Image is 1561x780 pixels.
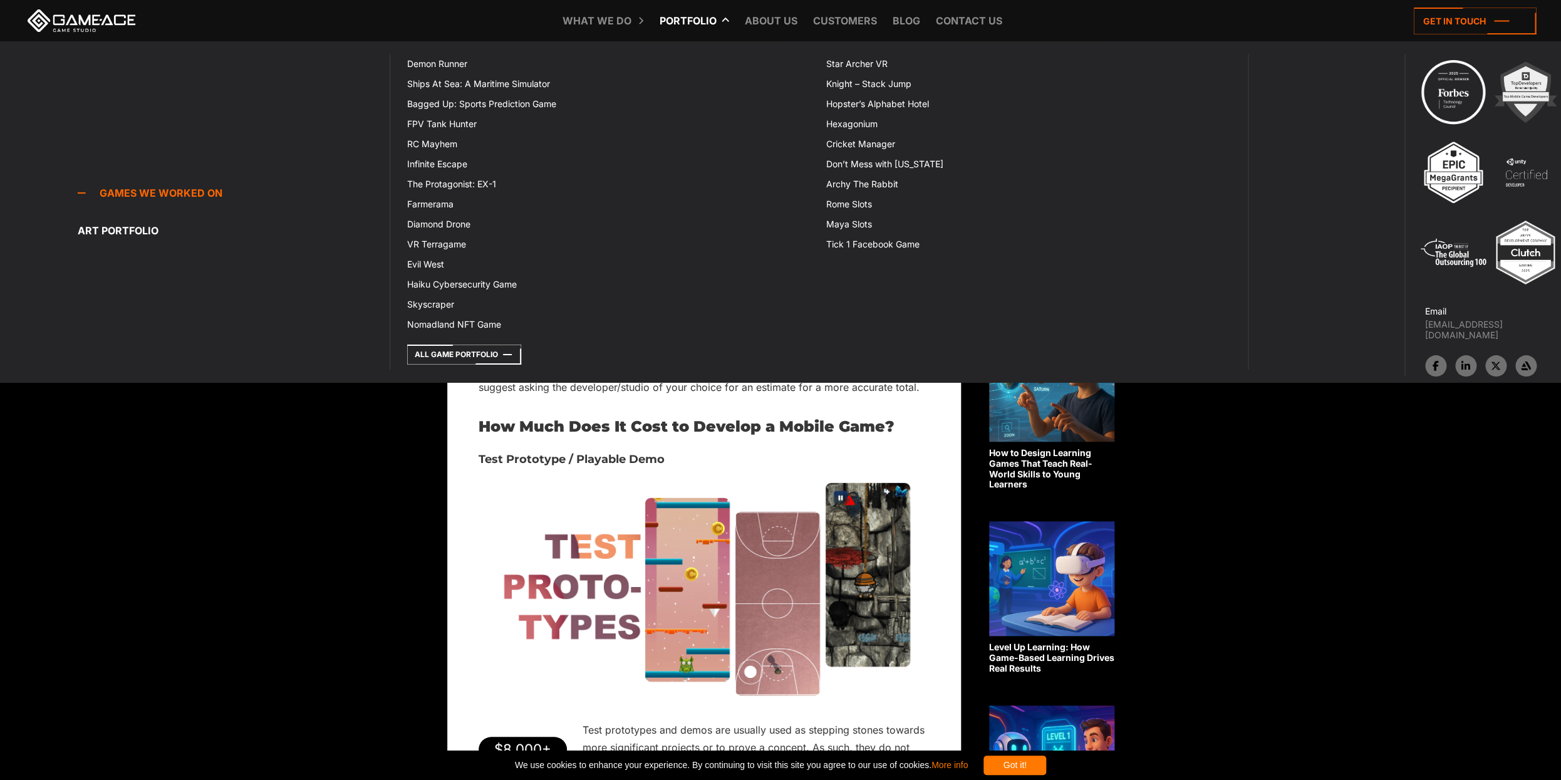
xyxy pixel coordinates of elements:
span: We use cookies to enhance your experience. By continuing to visit this site you agree to our use ... [515,756,968,775]
a: All Game Portfolio [407,345,521,365]
a: [EMAIL_ADDRESS][DOMAIN_NAME] [1425,319,1561,340]
a: More info [931,760,968,770]
a: Ships At Sea: A Maritime Simulator [400,74,819,94]
a: Cricket Manager [819,134,1238,154]
a: Hopster’s Alphabet Hotel [819,94,1238,114]
a: Evil West [400,254,819,274]
a: Rome Slots [819,194,1238,214]
a: Nomadland NFT Game [400,315,819,335]
img: 5 [1419,218,1488,287]
a: Farmerama [400,194,819,214]
img: 3 [1419,138,1488,207]
a: Level Up Learning: How Game-Based Learning Drives Real Results [989,521,1114,673]
img: Technology council badge program ace 2025 game ace [1419,58,1488,127]
a: Infinite Escape [400,154,819,174]
div: Got it! [983,756,1046,775]
a: Demon Runner [400,54,819,74]
a: Maya Slots [819,214,1238,234]
img: Related [989,521,1114,636]
h3: Test Prototype / Playable Demo [479,454,930,466]
a: Get in touch [1414,8,1536,34]
h2: How Much Does It Cost to Develop a Mobile Game? [479,419,930,435]
strong: Email [1425,306,1446,316]
a: Knight – Stack Jump [819,74,1238,94]
a: Haiku Cybersecurity Game [400,274,819,294]
a: Art portfolio [78,218,390,243]
img: 4 [1491,138,1560,207]
a: FPV Tank Hunter [400,114,819,134]
a: Games we worked on [78,180,390,205]
a: VR Terragame [400,234,819,254]
a: How to Design Learning Games That Teach Real-World Skills to Young Learners [989,327,1114,490]
a: Tick 1 Facebook Game [819,234,1238,254]
a: Bagged Up: Sports Prediction Game [400,94,819,114]
img: Top ar vr development company gaming 2025 game ace [1491,218,1560,287]
a: Star Archer VR [819,54,1238,74]
a: Hexagonium [819,114,1238,134]
a: Archy The Rabbit [819,174,1238,194]
a: Don’t Mess with [US_STATE] [819,154,1238,174]
a: RC Mayhem [400,134,819,154]
img: mobile game development cost [479,477,930,702]
img: 2 [1491,58,1560,127]
img: Related [989,327,1114,442]
a: Diamond Drone [400,214,819,234]
span: This is my span's tooltip message! [480,737,565,761]
a: Skyscraper [400,294,819,315]
a: The Protagonist: EX-1 [400,174,819,194]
